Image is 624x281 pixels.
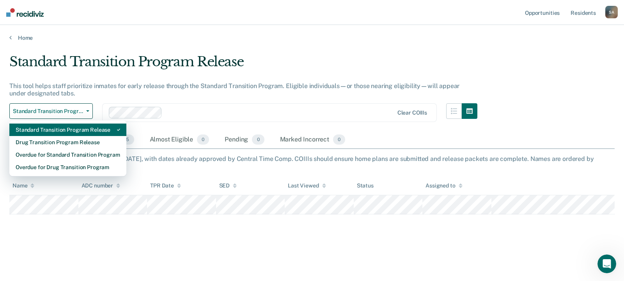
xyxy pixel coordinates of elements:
[9,103,93,119] button: Standard Transition Program Release
[16,148,120,161] div: Overdue for Standard Transition Program
[9,155,615,170] div: Fast Tracker cases have a release date [DATE], with dates already approved by Central Time Comp. ...
[397,110,427,116] div: Clear COIIIs
[9,82,477,97] div: This tool helps staff prioritize inmates for early release through the Standard Transition Progra...
[219,182,237,189] div: SED
[13,108,83,115] span: Standard Transition Program Release
[121,134,134,145] span: 5
[252,134,264,145] span: 0
[150,182,181,189] div: TPR Date
[148,131,211,148] div: Almost Eligible0
[425,182,462,189] div: Assigned to
[6,8,44,17] img: Recidiviz
[278,131,347,148] div: Marked Incorrect0
[82,182,121,189] div: ADC number
[333,134,345,145] span: 0
[288,182,326,189] div: Last Viewed
[16,136,120,148] div: Drug Transition Program Release
[223,131,266,148] div: Pending0
[357,182,374,189] div: Status
[16,124,120,136] div: Standard Transition Program Release
[597,254,616,273] iframe: Intercom live chat
[9,34,615,41] a: Home
[197,134,209,145] span: 0
[12,182,34,189] div: Name
[9,54,477,76] div: Standard Transition Program Release
[605,6,618,18] div: S A
[605,6,618,18] button: SA
[16,161,120,173] div: Overdue for Drug Transition Program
